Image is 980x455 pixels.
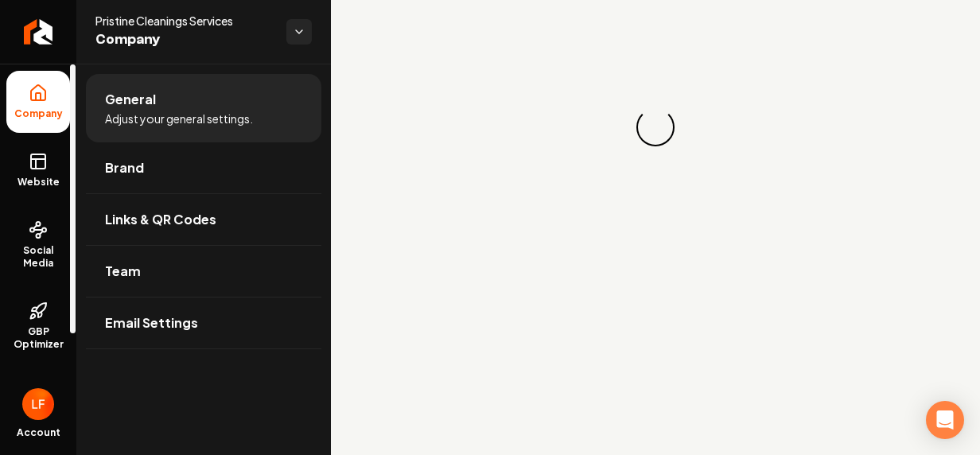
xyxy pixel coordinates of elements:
[86,142,321,193] a: Brand
[6,139,70,201] a: Website
[105,158,144,177] span: Brand
[86,246,321,297] a: Team
[22,388,54,420] button: Open user button
[105,262,141,281] span: Team
[11,176,66,189] span: Website
[105,111,253,126] span: Adjust your general settings.
[636,108,675,146] div: Loading
[105,313,198,332] span: Email Settings
[86,194,321,245] a: Links & QR Codes
[105,90,156,109] span: General
[95,29,274,51] span: Company
[22,388,54,420] img: Letisha Franco
[6,244,70,270] span: Social Media
[926,401,964,439] div: Open Intercom Messenger
[6,325,70,351] span: GBP Optimizer
[24,19,53,45] img: Rebolt Logo
[6,289,70,364] a: GBP Optimizer
[6,208,70,282] a: Social Media
[8,107,69,120] span: Company
[17,426,60,439] span: Account
[105,210,216,229] span: Links & QR Codes
[95,13,274,29] span: Pristine Cleanings Services
[86,297,321,348] a: Email Settings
